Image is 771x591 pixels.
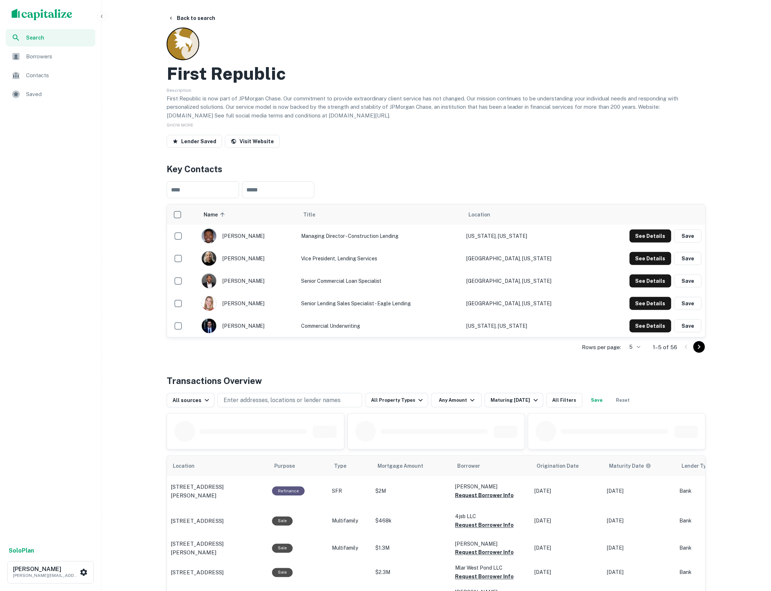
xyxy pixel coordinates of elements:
[630,230,671,243] button: See Details
[7,561,94,584] button: [PERSON_NAME][PERSON_NAME][EMAIL_ADDRESS][PERSON_NAME][DOMAIN_NAME]
[202,251,216,266] img: 1684948742431
[680,487,738,495] p: Bank
[609,462,644,470] h6: Maturity Date
[535,487,600,495] p: [DATE]
[463,292,593,315] td: [GEOGRAPHIC_DATA], [US_STATE]
[535,545,600,552] p: [DATE]
[582,343,621,352] p: Rows per page:
[167,94,706,120] p: First Republic is now part of JPMorgan Chase. Our commitment to provide extraordinary client serv...
[328,456,372,476] th: Type
[297,247,463,270] td: Vice President, Lending Services
[455,540,528,548] p: [PERSON_NAME]
[201,273,294,289] div: [PERSON_NAME]
[201,296,294,311] div: [PERSON_NAME]
[167,88,191,93] span: Description
[202,274,216,288] img: 1651678915788
[26,52,91,61] span: Borrowers
[676,456,741,476] th: Lender Type
[167,162,706,175] h4: Key Contacts
[455,564,528,572] p: Mlar West Pond LLC
[217,393,362,408] button: Enter addresses, locations or lender names
[735,533,771,568] div: Chat Widget
[6,86,95,103] a: Saved
[167,204,705,337] div: scrollable content
[624,342,642,352] div: 5
[468,210,490,219] span: Location
[680,545,738,552] p: Bank
[674,319,702,332] button: Save
[9,547,34,554] strong: Solo Plan
[609,462,651,470] div: Maturity dates displayed may be estimated. Please contact the lender for the most accurate maturi...
[485,393,543,408] button: Maturing [DATE]
[535,569,600,576] p: [DATE]
[204,210,227,219] span: Name
[682,462,713,470] span: Lender Type
[198,204,297,225] th: Name
[455,513,528,521] p: 4jsb LLC
[334,462,346,470] span: Type
[375,517,448,525] p: $468k
[612,393,635,408] button: Reset
[630,274,671,288] button: See Details
[680,569,738,576] p: Bank
[455,521,514,530] button: Request Borrower Info
[303,210,325,219] span: Title
[332,487,368,495] p: SFR
[272,568,293,577] div: Sale
[332,545,368,552] p: Multifamily
[13,573,78,579] p: [PERSON_NAME][EMAIL_ADDRESS][PERSON_NAME][DOMAIN_NAME]
[167,393,214,408] button: All sources
[463,270,593,292] td: [GEOGRAPHIC_DATA], [US_STATE]
[9,547,34,555] a: SoloPlan
[202,319,216,333] img: 1531374025960
[202,296,216,311] img: 1549057191065
[375,487,448,495] p: $2M
[202,229,216,243] img: 1516611727699
[332,517,368,525] p: Multifamily
[674,252,702,265] button: Save
[431,393,482,408] button: Any Amount
[173,462,204,470] span: Location
[272,487,305,496] div: This loan purpose was for refinancing
[201,251,294,266] div: [PERSON_NAME]
[6,67,95,84] div: Contacts
[274,462,304,470] span: Purpose
[630,297,671,310] button: See Details
[26,90,91,99] span: Saved
[491,396,540,405] div: Maturing [DATE]
[455,573,514,581] button: Request Borrower Info
[674,230,702,243] button: Save
[607,517,672,525] p: [DATE]
[630,252,671,265] button: See Details
[680,517,738,525] p: Bank
[172,396,211,405] div: All sources
[455,548,514,557] button: Request Borrower Info
[297,270,463,292] td: Senior Commercial Loan Specialist
[531,456,604,476] th: Origination Date
[224,396,341,405] p: Enter addresses, locations or lender names
[463,247,593,270] td: [GEOGRAPHIC_DATA], [US_STATE]
[171,517,224,526] p: [STREET_ADDRESS]
[365,393,428,408] button: All Property Types
[171,540,265,557] a: [STREET_ADDRESS][PERSON_NAME]
[167,63,286,84] h2: First Republic
[537,462,588,470] span: Origination Date
[167,123,193,128] span: SHOW MORE
[463,204,593,225] th: Location
[463,315,593,337] td: [US_STATE], [US_STATE]
[171,569,265,577] a: [STREET_ADDRESS]
[653,343,678,352] p: 1–5 of 56
[535,517,600,525] p: [DATE]
[171,517,265,526] a: [STREET_ADDRESS]
[375,545,448,552] p: $1.3M
[6,29,95,46] a: Search
[225,135,280,148] a: Visit Website
[297,315,463,337] td: Commercial Underwriting
[297,204,463,225] th: Title
[167,374,262,387] h4: Transactions Overview
[607,569,672,576] p: [DATE]
[372,456,451,476] th: Mortgage Amount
